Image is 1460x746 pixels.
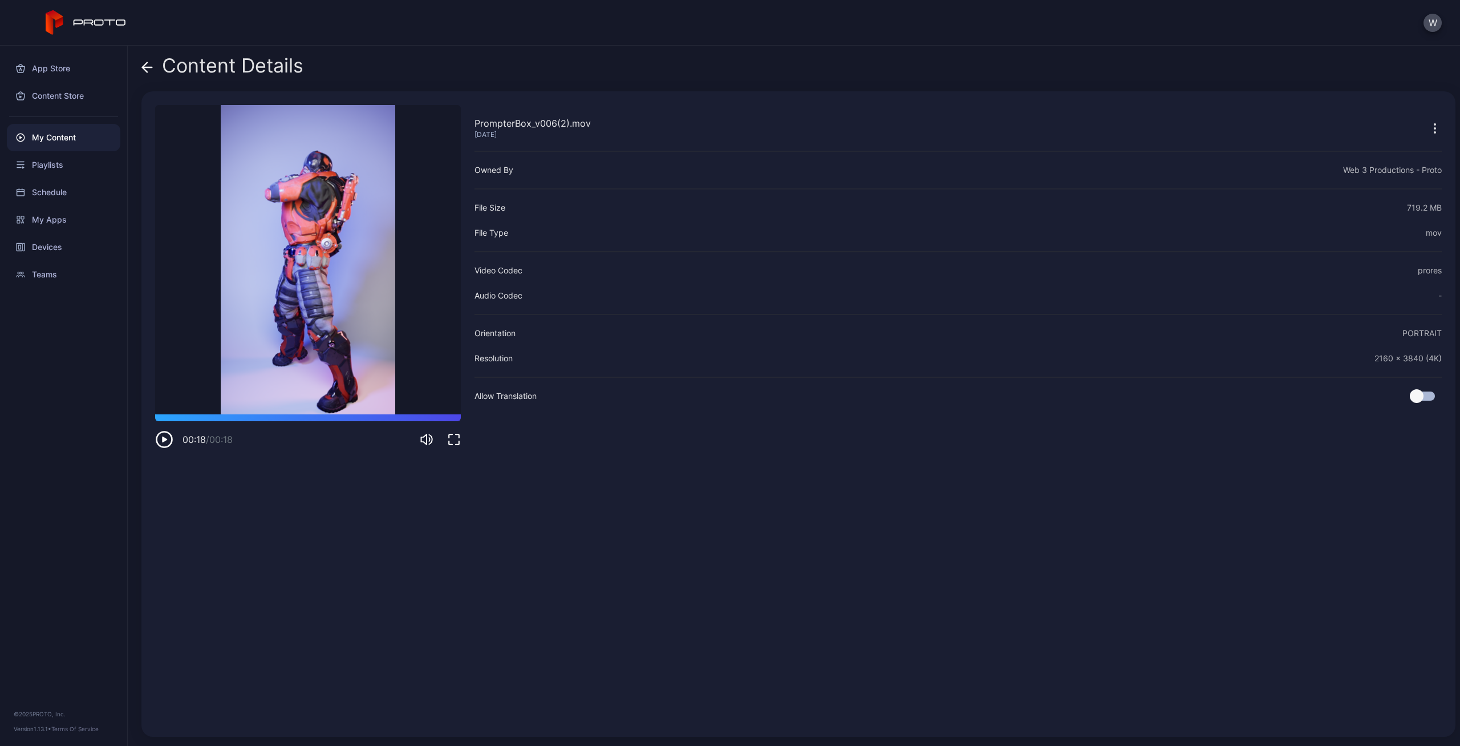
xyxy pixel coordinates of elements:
div: PORTRAIT [1402,326,1442,340]
div: mov [1426,226,1442,240]
div: Web 3 Productions - Proto [1343,163,1442,177]
span: / 00:18 [206,434,233,445]
span: Version 1.13.1 • [14,725,51,732]
div: Allow Translation [474,389,537,403]
div: Audio Codec [474,289,522,303]
div: - [1438,289,1442,303]
a: Playlists [7,151,120,179]
a: My Content [7,124,120,151]
button: W [1423,14,1442,32]
div: Owned By [474,163,513,177]
video: Sorry, your browser doesn‘t support embedded videos [155,105,461,414]
div: 00:18 [182,433,233,446]
a: My Apps [7,206,120,233]
a: App Store [7,55,120,82]
div: 2160 x 3840 (4K) [1374,352,1442,365]
a: Devices [7,233,120,261]
div: Content Details [141,55,303,82]
a: Content Store [7,82,120,110]
div: PrompterBox_v006(2).mov [474,116,591,130]
div: [DATE] [474,130,591,139]
a: Teams [7,261,120,288]
a: Terms Of Service [51,725,99,732]
div: Video Codec [474,264,522,277]
a: Schedule [7,179,120,206]
div: File Type [474,226,508,240]
div: 719.2 MB [1407,201,1442,215]
div: File Size [474,201,505,215]
div: Resolution [474,352,513,365]
div: prores [1418,264,1442,277]
div: Orientation [474,326,516,340]
div: © 2025 PROTO, Inc. [14,709,113,719]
